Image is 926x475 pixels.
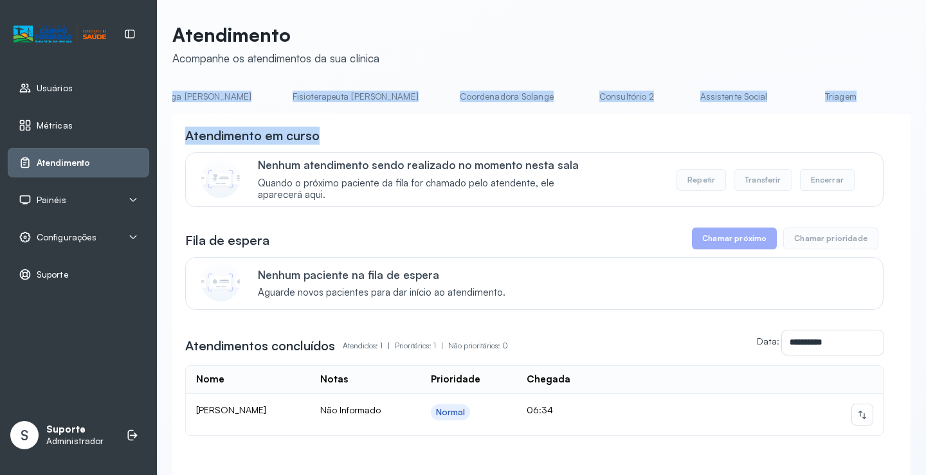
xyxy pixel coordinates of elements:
[343,337,395,355] p: Atendidos: 1
[185,337,335,355] h3: Atendimentos concluídos
[447,86,567,107] a: Coordenadora Solange
[441,341,443,350] span: |
[172,23,379,46] p: Atendimento
[734,169,792,191] button: Transferir
[19,119,138,132] a: Métricas
[37,232,96,243] span: Configurações
[46,436,104,447] p: Administrador
[37,269,69,280] span: Suporte
[196,373,224,386] div: Nome
[431,373,480,386] div: Prioridade
[320,404,381,415] span: Não Informado
[692,228,777,249] button: Chamar próximo
[172,51,379,65] div: Acompanhe os atendimentos da sua clínica
[582,86,672,107] a: Consultório 2
[201,263,240,301] img: Imagem de CalloutCard
[258,268,505,282] p: Nenhum paciente na fila de espera
[201,159,240,198] img: Imagem de CalloutCard
[527,404,553,415] span: 06:34
[448,337,508,355] p: Não prioritários: 0
[14,24,106,45] img: Logotipo do estabelecimento
[320,373,348,386] div: Notas
[185,127,320,145] h3: Atendimento em curso
[185,231,269,249] h3: Fila de espera
[19,82,138,94] a: Usuários
[280,86,431,107] a: Fisioterapeuta [PERSON_NAME]
[37,195,66,206] span: Painéis
[527,373,570,386] div: Chegada
[687,86,781,107] a: Assistente Social
[676,169,726,191] button: Repetir
[783,228,878,249] button: Chamar prioridade
[37,83,73,94] span: Usuários
[37,157,90,168] span: Atendimento
[19,156,138,169] a: Atendimento
[37,120,73,131] span: Métricas
[395,337,448,355] p: Prioritários: 1
[196,404,266,415] span: [PERSON_NAME]
[388,341,390,350] span: |
[258,177,598,202] span: Quando o próximo paciente da fila for chamado pelo atendente, ele aparecerá aqui.
[258,287,505,299] span: Aguarde novos pacientes para dar início ao atendimento.
[800,169,855,191] button: Encerrar
[757,336,779,346] label: Data:
[258,158,598,172] p: Nenhum atendimento sendo realizado no momento nesta sala
[46,424,104,436] p: Suporte
[795,86,885,107] a: Triagem
[130,86,264,107] a: Psicologa [PERSON_NAME]
[436,407,466,418] div: Normal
